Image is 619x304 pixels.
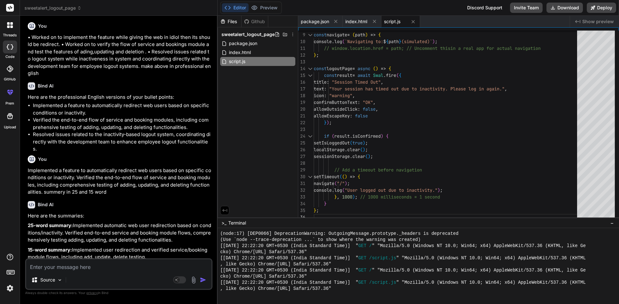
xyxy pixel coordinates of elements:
span: . [332,187,334,193]
div: 28 [298,160,305,167]
span: } [334,194,337,200]
p: • Worked on to implement the feature while giving the web in idiol then its should be redirect. •... [28,34,211,77]
span: , [352,93,355,98]
span: − [610,220,614,226]
div: 35 [298,207,305,214]
span: GET [358,267,366,273]
span: ; [440,187,443,193]
span: ) [345,174,347,180]
span: ) [363,140,365,146]
span: "Your session has timed out due to inactivity. Ple [329,86,458,92]
span: privacy [86,291,98,295]
span: false [363,106,376,112]
span: / [369,243,372,249]
span: ) [437,187,440,193]
span: } [324,201,327,207]
span: / [369,267,372,273]
span: ) [365,32,368,38]
span: ) [368,153,370,159]
span: console [314,187,332,193]
span: package.json [301,18,329,25]
span: { [358,174,360,180]
span: // 1000 milliseconds = 1 second [360,194,440,200]
span: ) [432,39,435,44]
div: 21 [298,113,305,119]
span: ; [329,120,332,125]
span: => [350,174,355,180]
span: : [358,106,360,112]
span: (node:17) [DEP0066] DeprecationWarning: OutgoingMessage.prototype._headers is deprecated [220,231,458,237]
span: (simulated)` [401,39,432,44]
span: ( [342,187,345,193]
span: ) [345,180,347,186]
span: index.html [228,49,251,56]
span: text [314,86,324,92]
span: navigate [327,32,347,38]
span: [[DATE] 22:22:20 GMT+0530 (India Standard Time)] " [220,243,358,249]
img: icon [200,277,206,283]
div: 33 [298,194,305,200]
h6: Bind AI [38,201,54,208]
span: "OK" [363,99,373,105]
div: Files [218,18,241,25]
span: path [388,39,399,44]
span: } [314,52,316,58]
span: , [373,99,376,105]
span: icon [314,93,324,98]
span: { [388,66,391,71]
span: " "Mozilla/5.0 (Windows NT 10.0; Win64; x64) AppleWebKit/537.36 (KHTML [396,255,586,261]
span: , [337,194,339,200]
span: ) [352,194,355,200]
span: " "Mozilla/5.0 (Windows NT 10.0; Win64; x64) AppleWebKit/537.36 (KHTML [396,280,586,286]
span: : [358,99,360,105]
span: "User logged out due to inactivity." [345,187,437,193]
span: 1000 [342,194,352,200]
span: log [334,39,342,44]
span: ; [365,140,368,146]
div: 9 [298,32,305,38]
span: GET [358,243,366,249]
h6: Bind AI [38,83,54,89]
span: Swal [373,72,383,78]
span: : [324,86,327,92]
label: GitHub [4,77,16,82]
div: 30 [298,173,305,180]
div: 15 [298,72,305,79]
span: setIsLoggedOut [314,140,350,146]
p: Implemented a feature to automatically redirect web users based on specific conditions or inactiv... [28,167,211,196]
span: [[DATE] 22:22:20 GMT+0530 (India Standard Time)] " [220,267,358,273]
span: (Use `node --trace-deprecation ...` to show where the warning was created) [220,237,420,243]
button: Preview [249,3,280,12]
span: = [352,72,355,78]
div: Click to collapse the range. [306,133,314,140]
span: // window.location.href = path; // Uncomment this [324,45,450,51]
p: Here are the summaries: [28,212,211,220]
div: 12 [298,52,305,59]
div: Click to collapse the range. [306,65,314,72]
button: Invite Team [510,3,543,13]
span: ( [342,174,345,180]
strong: 15-word summary: [28,247,72,253]
span: . [383,72,386,78]
div: 17 [298,86,305,92]
span: console [314,39,332,44]
div: 13 [298,59,305,65]
span: const [314,66,327,71]
span: . [350,133,352,139]
span: . [345,147,347,152]
span: ( [334,180,337,186]
span: allowEscapeKey [314,113,350,119]
span: ) [376,66,378,71]
span: log [334,187,342,193]
span: /script.js [369,280,396,286]
span: ) [363,147,365,152]
span: true [352,140,363,146]
span: : [327,79,329,85]
span: [[DATE] 22:22:20 GMT+0530 (India Standard Time)] " [220,280,358,286]
span: isConfirmed [352,133,381,139]
div: 34 [298,200,305,207]
div: 26 [298,146,305,153]
button: Download [546,3,583,13]
div: Click to collapse the range. [306,32,314,38]
span: ase log in again." [458,86,505,92]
